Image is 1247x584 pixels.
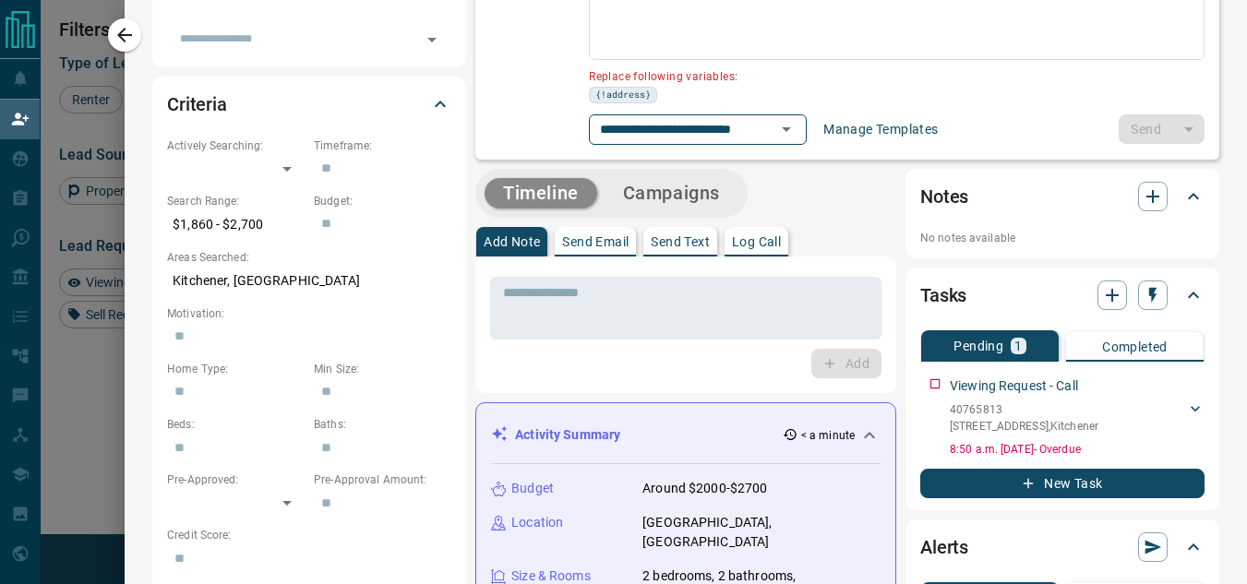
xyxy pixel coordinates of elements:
p: Send Text [651,235,710,248]
h2: Notes [920,182,968,211]
span: {!address} [595,88,651,102]
button: Open [773,116,799,142]
p: < a minute [801,427,855,444]
p: Home Type: [167,361,305,377]
p: Location [511,513,563,532]
div: Tasks [920,273,1205,317]
p: Search Range: [167,193,305,209]
p: 40765813 [950,401,1098,418]
button: New Task [920,469,1205,498]
div: Notes [920,174,1205,219]
p: Replace following variables: [589,63,1192,87]
p: Beds: [167,416,305,433]
p: Add Note [484,235,540,248]
p: Credit Score: [167,527,451,543]
h2: Criteria [167,89,227,119]
p: $1,860 - $2,700 [167,209,305,240]
p: Completed [1102,340,1168,353]
div: Activity Summary< a minute [491,418,881,452]
p: Budget: [314,193,451,209]
p: Activity Summary [515,425,620,445]
p: [GEOGRAPHIC_DATA], [GEOGRAPHIC_DATA] [642,513,881,552]
p: Timeframe: [314,137,451,154]
button: Manage Templates [812,114,949,144]
p: No notes available [920,230,1205,246]
p: Around $2000-$2700 [642,479,767,498]
div: Alerts [920,525,1205,569]
button: Open [419,27,445,53]
p: Log Call [732,235,781,248]
button: Timeline [485,178,597,209]
div: Criteria [167,82,451,126]
p: Min Size: [314,361,451,377]
p: Motivation: [167,305,451,322]
p: 1 [1014,340,1022,352]
div: 40765813[STREET_ADDRESS],Kitchener [950,398,1205,438]
p: Send Email [562,235,629,248]
p: Pending [953,340,1003,352]
p: Budget [511,479,554,498]
p: Kitchener, [GEOGRAPHIC_DATA] [167,266,451,296]
div: split button [1119,114,1205,144]
h2: Alerts [920,532,968,562]
p: Actively Searching: [167,137,305,154]
p: Baths: [314,416,451,433]
h2: Tasks [920,280,966,310]
button: Campaigns [605,178,738,209]
p: Pre-Approved: [167,471,305,488]
p: 8:50 a.m. [DATE] - Overdue [950,441,1205,458]
p: Areas Searched: [167,249,451,266]
p: Pre-Approval Amount: [314,471,451,488]
p: [STREET_ADDRESS] , Kitchener [950,418,1098,435]
p: Viewing Request - Call [950,376,1078,396]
